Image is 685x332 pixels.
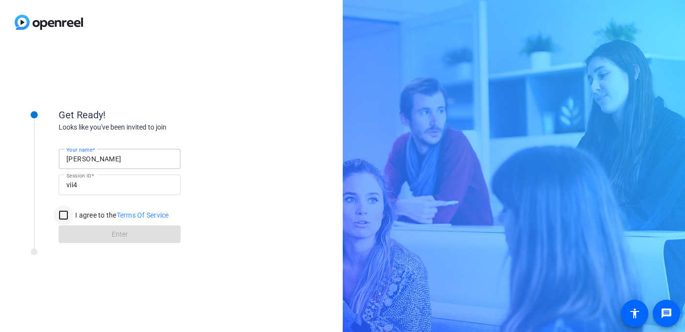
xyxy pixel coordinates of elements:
mat-label: Session ID [66,173,91,178]
mat-icon: accessibility [629,308,641,319]
a: Terms Of Service [117,211,169,219]
label: I agree to the [73,210,169,220]
mat-label: Your name [66,147,92,153]
div: Looks like you've been invited to join [59,122,254,133]
mat-icon: message [661,308,672,319]
div: Get Ready! [59,108,254,122]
